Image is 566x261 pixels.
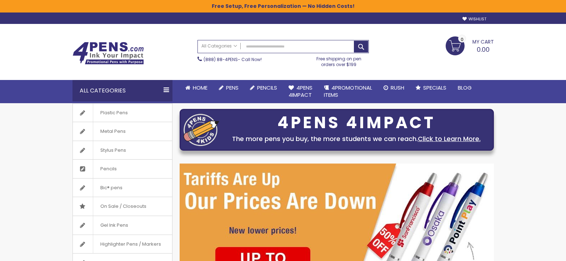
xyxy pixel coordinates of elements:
a: Highlighter Pens / Markers [73,235,172,254]
span: Pencils [257,84,277,91]
span: Pens [226,84,239,91]
span: 0 [461,36,464,43]
a: Blog [452,80,477,96]
a: Pencils [244,80,283,96]
a: Pencils [73,160,172,178]
span: Bic® pens [93,179,130,197]
div: 4PENS 4IMPACT [223,115,490,130]
span: Gel Ink Pens [93,216,135,235]
span: Stylus Pens [93,141,133,160]
div: The more pens you buy, the more students we can reach. [223,134,490,144]
a: Gel Ink Pens [73,216,172,235]
a: 0.00 0 [446,36,494,54]
a: 4PROMOTIONALITEMS [318,80,378,103]
a: Click to Learn More. [418,134,481,143]
a: Stylus Pens [73,141,172,160]
span: Pencils [93,160,124,178]
span: 4PROMOTIONAL ITEMS [324,84,372,99]
img: four_pen_logo.png [184,114,219,146]
span: 0.00 [477,45,490,54]
a: Wishlist [462,16,486,22]
span: On Sale / Closeouts [93,197,154,216]
a: Metal Pens [73,122,172,141]
a: Pens [213,80,244,96]
a: On Sale / Closeouts [73,197,172,216]
a: (888) 88-4PENS [204,56,238,62]
a: Bic® pens [73,179,172,197]
a: Home [180,80,213,96]
span: Plastic Pens [93,104,135,122]
span: Rush [391,84,404,91]
span: Metal Pens [93,122,133,141]
a: Rush [378,80,410,96]
span: Highlighter Pens / Markers [93,235,168,254]
span: 4Pens 4impact [289,84,312,99]
span: Home [193,84,207,91]
a: Specials [410,80,452,96]
div: All Categories [72,80,172,101]
span: Blog [458,84,472,91]
a: 4Pens4impact [283,80,318,103]
a: All Categories [198,40,241,52]
span: - Call Now! [204,56,262,62]
span: Specials [423,84,446,91]
img: 4Pens Custom Pens and Promotional Products [72,42,144,65]
a: Plastic Pens [73,104,172,122]
span: All Categories [201,43,237,49]
div: Free shipping on pen orders over $199 [309,53,369,67]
